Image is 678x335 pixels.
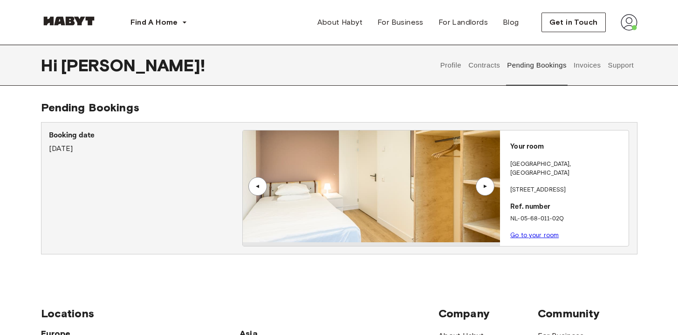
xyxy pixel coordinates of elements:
span: Company [438,307,538,321]
div: ▲ [253,184,262,189]
button: Find A Home [123,13,195,32]
a: For Landlords [431,13,495,32]
span: Find A Home [130,17,178,28]
img: Habyt [41,16,97,26]
p: NL-05-68-011-02Q [510,214,625,224]
span: For Business [377,17,424,28]
p: Booking date [49,130,242,141]
img: Image of the room [243,130,500,242]
div: [DATE] [49,130,242,154]
span: Get in Touch [549,17,598,28]
span: Pending Bookings [41,101,139,114]
button: Support [607,45,635,86]
a: Go to your room [510,232,559,239]
p: [GEOGRAPHIC_DATA] , [GEOGRAPHIC_DATA] [510,160,625,178]
p: [STREET_ADDRESS] [510,185,625,195]
button: Get in Touch [541,13,606,32]
span: Blog [503,17,519,28]
button: Invoices [572,45,602,86]
span: For Landlords [438,17,488,28]
div: user profile tabs [437,45,637,86]
button: Contracts [467,45,501,86]
button: Profile [439,45,463,86]
a: Blog [495,13,527,32]
a: For Business [370,13,431,32]
span: Hi [41,55,61,75]
span: About Habyt [317,17,363,28]
span: Community [538,307,637,321]
button: Pending Bookings [506,45,568,86]
p: Your room [510,142,625,152]
img: avatar [621,14,637,31]
span: [PERSON_NAME] ! [61,55,205,75]
span: Locations [41,307,438,321]
a: About Habyt [310,13,370,32]
div: ▲ [480,184,490,189]
p: Ref. number [510,202,625,212]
